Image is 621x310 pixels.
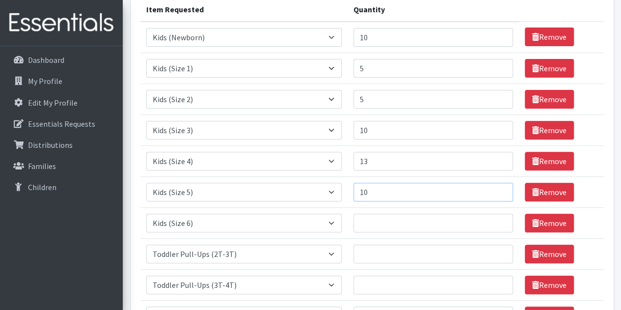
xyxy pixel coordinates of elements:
[4,156,119,176] a: Families
[4,50,119,70] a: Dashboard
[525,183,574,201] a: Remove
[525,90,574,109] a: Remove
[525,245,574,263] a: Remove
[28,76,62,86] p: My Profile
[525,28,574,46] a: Remove
[525,214,574,232] a: Remove
[525,59,574,78] a: Remove
[4,6,119,39] img: HumanEssentials
[4,71,119,91] a: My Profile
[28,98,78,108] p: Edit My Profile
[525,121,574,140] a: Remove
[28,182,56,192] p: Children
[28,119,95,129] p: Essentials Requests
[4,114,119,134] a: Essentials Requests
[28,55,64,65] p: Dashboard
[4,135,119,155] a: Distributions
[525,152,574,170] a: Remove
[28,161,56,171] p: Families
[4,93,119,113] a: Edit My Profile
[4,177,119,197] a: Children
[28,140,73,150] p: Distributions
[525,276,574,294] a: Remove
